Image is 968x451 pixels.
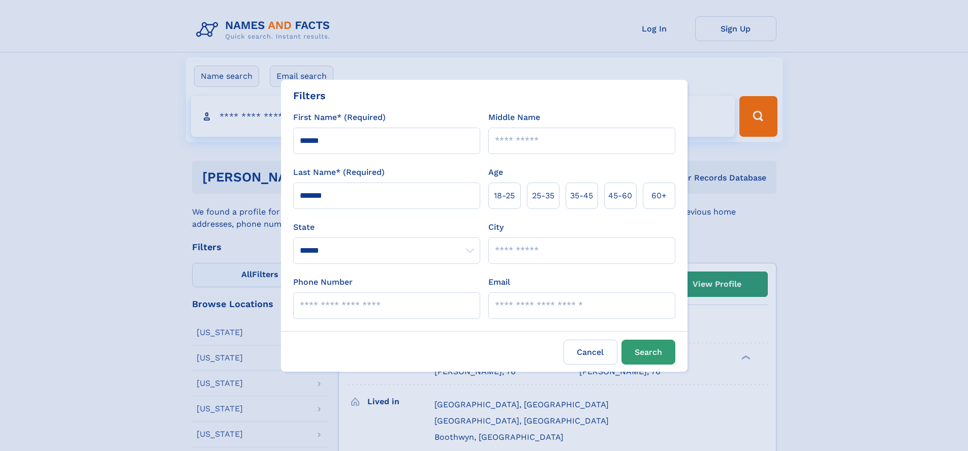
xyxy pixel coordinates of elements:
[488,111,540,124] label: Middle Name
[608,190,632,202] span: 45‑60
[494,190,515,202] span: 18‑25
[570,190,593,202] span: 35‑45
[651,190,667,202] span: 60+
[564,340,617,365] label: Cancel
[532,190,554,202] span: 25‑35
[293,88,326,103] div: Filters
[488,276,510,288] label: Email
[293,166,385,178] label: Last Name* (Required)
[293,221,480,233] label: State
[293,111,386,124] label: First Name* (Required)
[621,340,675,365] button: Search
[293,276,353,288] label: Phone Number
[488,221,504,233] label: City
[488,166,503,178] label: Age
